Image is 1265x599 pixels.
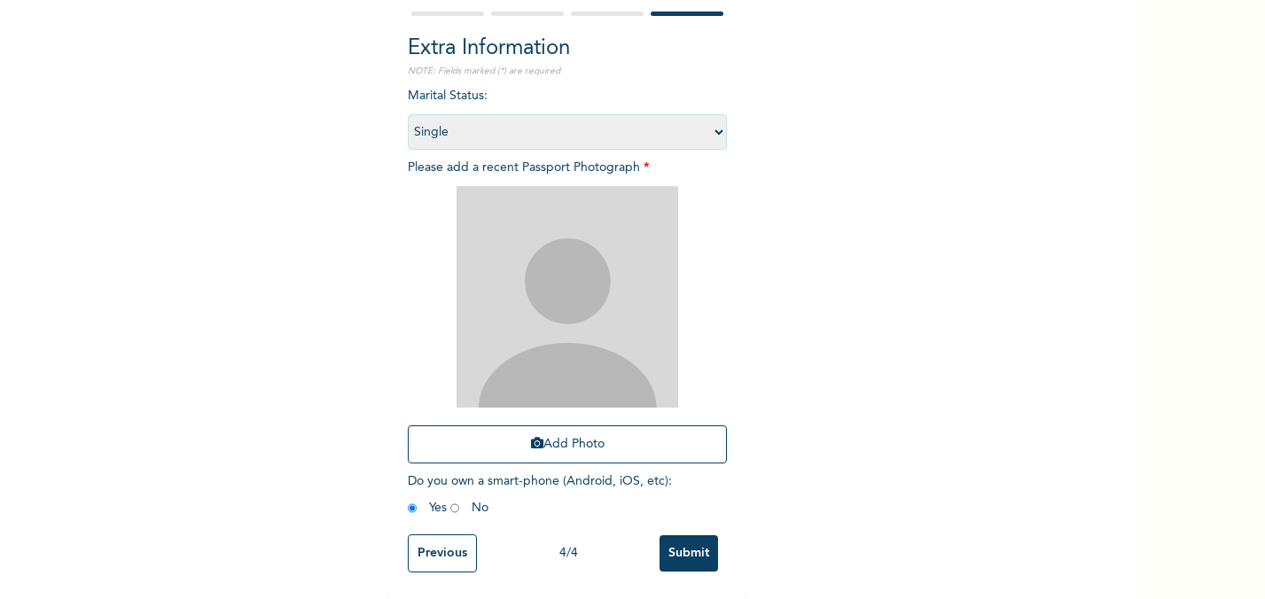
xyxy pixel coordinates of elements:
div: 4 / 4 [477,544,660,563]
p: NOTE: Fields marked (*) are required [408,65,727,78]
input: Previous [408,534,477,572]
button: Add Photo [408,425,727,463]
span: Marital Status : [408,89,727,138]
input: Submit [660,535,718,572]
span: Please add a recent Passport Photograph [408,161,727,472]
span: Do you own a smart-phone (Android, iOS, etc) : Yes No [408,475,672,514]
img: Crop [457,186,678,408]
h2: Extra Information [408,33,727,65]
